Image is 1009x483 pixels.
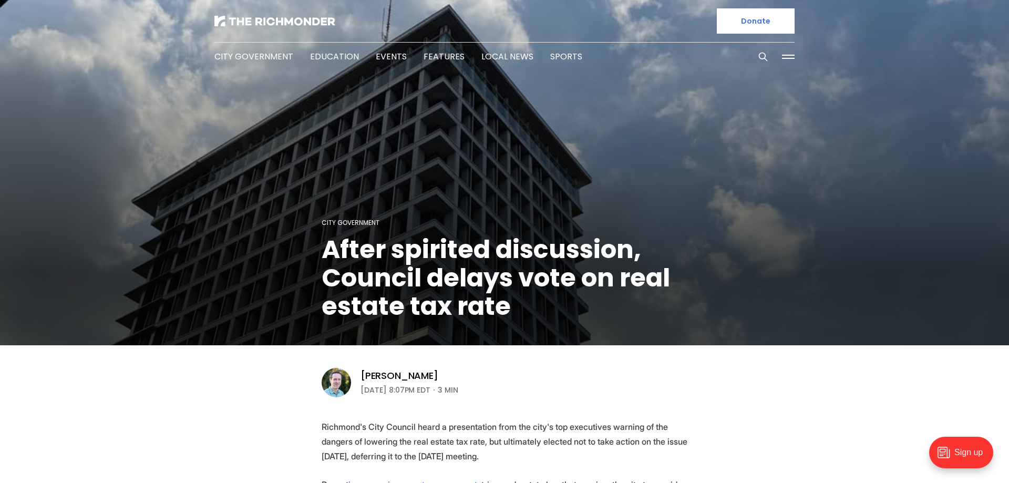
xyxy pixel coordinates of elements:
[550,50,582,63] a: Sports
[322,235,687,321] h1: After spirited discussion, Council delays vote on real estate tax rate
[322,419,687,464] p: Richmond's City Council heard a presentation from the city's top executives warning of the danger...
[717,8,795,34] a: Donate
[214,16,335,26] img: The Richmonder
[310,50,359,63] a: Education
[322,218,379,227] a: City Government
[361,369,438,382] a: [PERSON_NAME]
[361,384,430,396] time: [DATE] 8:07PM EDT
[376,50,407,63] a: Events
[481,50,533,63] a: Local News
[755,49,771,65] button: Search this site
[424,50,465,63] a: Features
[438,384,458,396] span: 3 min
[920,431,1009,483] iframe: portal-trigger
[214,50,293,63] a: City Government
[322,368,351,397] img: Michael Phillips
